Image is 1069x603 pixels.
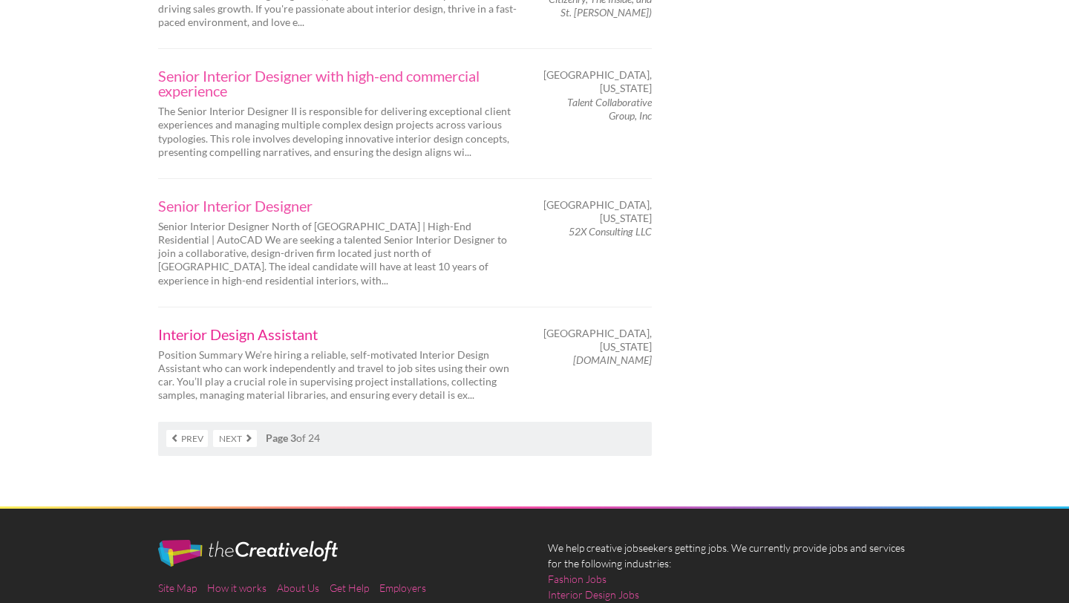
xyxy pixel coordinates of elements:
[548,587,639,602] a: Interior Design Jobs
[330,581,369,594] a: Get Help
[213,430,257,447] a: Next
[543,327,652,353] span: [GEOGRAPHIC_DATA], [US_STATE]
[277,581,319,594] a: About Us
[379,581,426,594] a: Employers
[158,540,338,567] img: The Creative Loft
[158,220,522,287] p: Senior Interior Designer North of [GEOGRAPHIC_DATA] | High-End Residential | AutoCAD We are seeki...
[158,348,522,402] p: Position Summary We’re hiring a reliable, self-motivated Interior Design Assistant who can work i...
[158,581,197,594] a: Site Map
[207,581,267,594] a: How it works
[158,327,522,342] a: Interior Design Assistant
[548,571,607,587] a: Fashion Jobs
[569,225,652,238] em: 52X Consulting LLC
[166,430,208,447] a: Prev
[573,353,652,366] em: [DOMAIN_NAME]
[158,68,522,98] a: Senior Interior Designer with high-end commercial experience
[266,431,296,444] strong: Page 3
[158,422,652,456] nav: of 24
[543,198,652,225] span: [GEOGRAPHIC_DATA], [US_STATE]
[543,68,652,95] span: [GEOGRAPHIC_DATA], [US_STATE]
[567,96,652,122] em: Talent Collaborative Group, Inc
[158,105,522,159] p: The Senior Interior Designer II is responsible for delivering exceptional client experiences and ...
[158,198,522,213] a: Senior Interior Designer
